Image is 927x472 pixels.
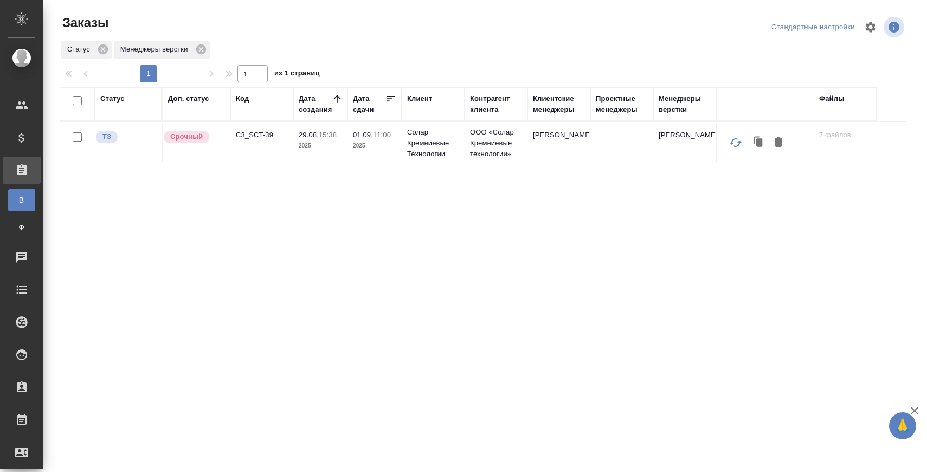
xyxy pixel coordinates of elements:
[353,131,373,139] p: 01.09,
[889,412,916,439] button: 🙏
[299,93,332,115] div: Дата создания
[299,131,319,139] p: 29.08,
[659,93,711,115] div: Менеджеры верстки
[407,127,459,160] p: Солар Кремниевые Технологии
[858,14,884,40] span: Настроить таблицу
[299,141,342,151] p: 2025
[659,130,711,141] p: [PERSON_NAME]
[67,44,94,55] p: Статус
[893,414,912,437] span: 🙏
[60,14,108,31] span: Заказы
[168,93,209,104] div: Доп. статус
[353,141,396,151] p: 2025
[319,131,337,139] p: 15:38
[236,93,249,104] div: Код
[527,124,590,162] td: [PERSON_NAME]
[819,93,844,104] div: Файлы
[95,130,156,144] div: Выставляет КМ при отправке заказа на расчет верстке (для тикета) или для уточнения сроков на прои...
[353,93,385,115] div: Дата сдачи
[373,131,391,139] p: 11:00
[61,41,112,59] div: Статус
[407,93,432,104] div: Клиент
[596,93,648,115] div: Проектные менеджеры
[749,132,769,153] button: Клонировать
[114,41,210,59] div: Менеджеры верстки
[236,130,288,141] p: C3_SCT-39
[14,195,30,206] span: В
[120,44,192,55] p: Менеджеры верстки
[470,127,522,160] p: ООО «Солар Кремниевые технологии»
[8,189,35,211] a: В
[163,130,225,144] div: Выставляется автоматически, если на указанный объем услуг необходимо больше времени в стандартном...
[274,67,320,82] span: из 1 страниц
[14,222,30,233] span: Ф
[819,130,871,141] p: 7 файлов
[100,93,125,104] div: Статус
[102,131,111,142] p: ТЗ
[769,19,858,36] div: split button
[884,17,906,37] span: Посмотреть информацию
[8,216,35,238] a: Ф
[470,93,522,115] div: Контрагент клиента
[170,131,203,142] p: Срочный
[533,93,585,115] div: Клиентские менеджеры
[723,130,749,156] button: Обновить
[769,132,788,153] button: Удалить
